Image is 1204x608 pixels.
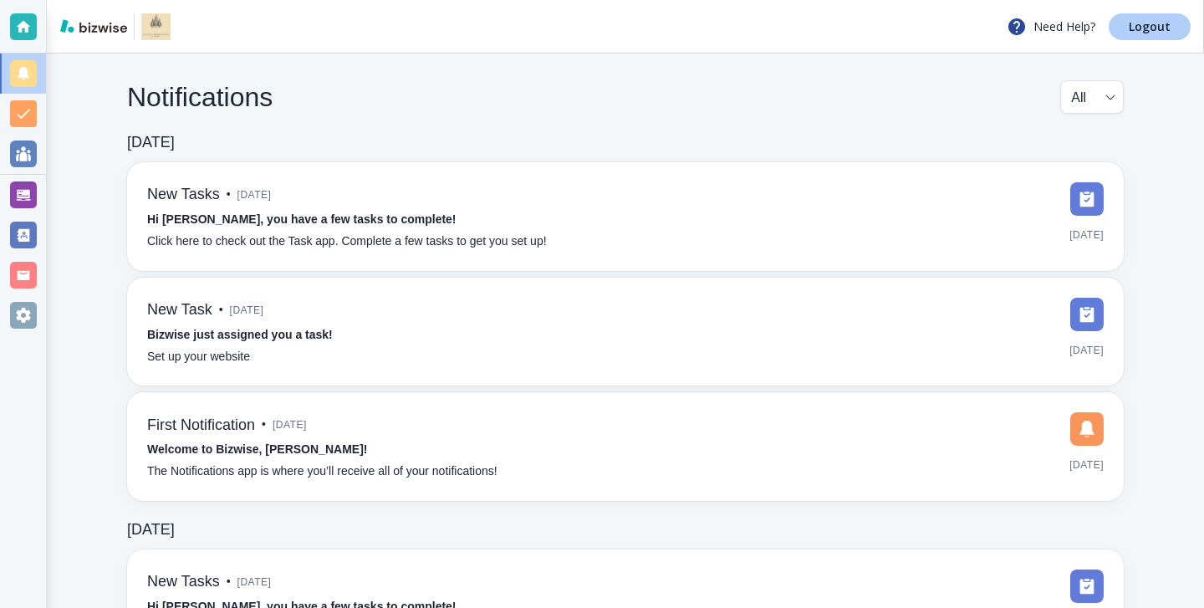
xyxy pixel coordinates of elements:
p: Logout [1129,21,1171,33]
p: • [262,416,266,434]
strong: Welcome to Bizwise, [PERSON_NAME]! [147,442,367,456]
span: [DATE] [1069,452,1104,478]
img: DashboardSidebarTasks.svg [1070,298,1104,331]
a: First Notification•[DATE]Welcome to Bizwise, [PERSON_NAME]!The Notifications app is where you’ll ... [127,392,1124,501]
p: • [227,186,231,204]
h6: [DATE] [127,134,175,152]
span: [DATE] [237,182,272,207]
h6: [DATE] [127,521,175,539]
span: [DATE] [1069,338,1104,363]
strong: Bizwise just assigned you a task! [147,328,333,341]
p: Need Help? [1007,17,1095,37]
span: [DATE] [237,570,272,595]
img: DashboardSidebarNotification.svg [1070,412,1104,446]
h4: Notifications [127,81,273,113]
p: The Notifications app is where you’ll receive all of your notifications! [147,462,497,481]
p: Click here to check out the Task app. Complete a few tasks to get you set up! [147,232,547,251]
h6: New Tasks [147,186,220,204]
div: All [1071,81,1113,113]
img: Atlanta Mindfullness Therapy [141,13,171,40]
img: DashboardSidebarTasks.svg [1070,182,1104,216]
strong: Hi [PERSON_NAME], you have a few tasks to complete! [147,212,457,226]
h6: First Notification [147,416,255,435]
h6: New Task [147,301,212,319]
img: DashboardSidebarTasks.svg [1070,570,1104,603]
a: New Task•[DATE]Bizwise just assigned you a task!Set up your website[DATE] [127,278,1124,386]
a: New Tasks•[DATE]Hi [PERSON_NAME], you have a few tasks to complete!Click here to check out the Ta... [127,162,1124,271]
a: Logout [1109,13,1191,40]
p: • [227,573,231,591]
h6: New Tasks [147,573,220,591]
img: bizwise [60,19,127,33]
p: Set up your website [147,348,250,366]
span: [DATE] [1069,222,1104,248]
span: [DATE] [230,298,264,323]
p: • [219,301,223,319]
span: [DATE] [273,412,307,437]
